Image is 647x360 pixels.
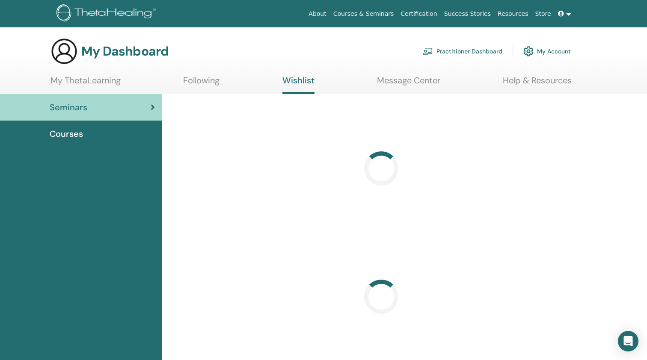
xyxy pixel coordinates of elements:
[50,75,121,92] a: My ThetaLearning
[503,75,572,92] a: Help & Resources
[50,38,78,65] img: generic-user-icon.jpg
[282,75,315,94] a: Wishlist
[423,42,502,61] a: Practitioner Dashboard
[81,44,169,59] h3: My Dashboard
[618,331,638,351] div: Open Intercom Messenger
[50,127,83,140] span: Courses
[56,4,159,24] img: logo.png
[523,44,534,59] img: cog.svg
[397,6,440,22] a: Certification
[305,6,329,22] a: About
[494,6,532,22] a: Resources
[523,42,571,61] a: My Account
[423,47,433,55] img: chalkboard-teacher.svg
[441,6,494,22] a: Success Stories
[532,6,555,22] a: Store
[377,75,440,92] a: Message Center
[50,101,87,114] span: Seminars
[330,6,398,22] a: Courses & Seminars
[183,75,220,92] a: Following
